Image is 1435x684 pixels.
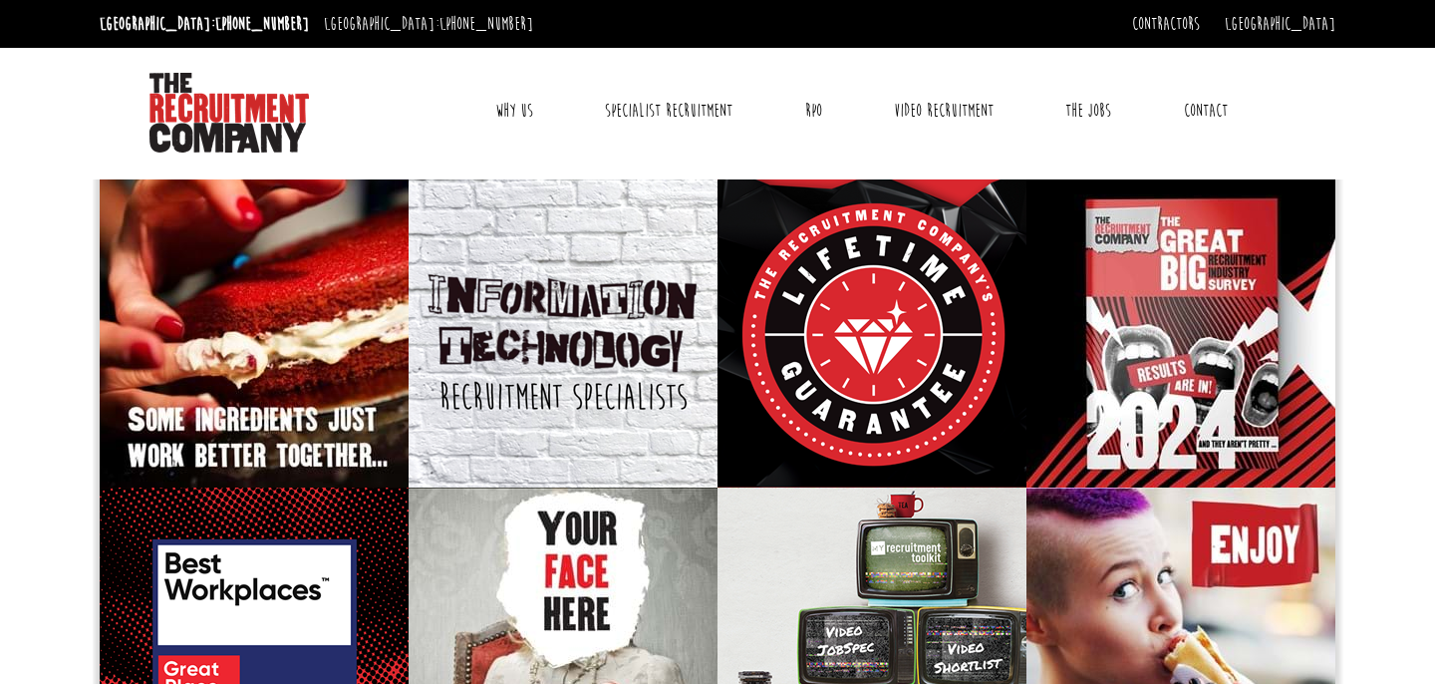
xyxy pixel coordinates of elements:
[879,86,1008,136] a: Video Recruitment
[215,13,309,35] a: [PHONE_NUMBER]
[149,73,309,153] img: The Recruitment Company
[95,8,314,40] li: [GEOGRAPHIC_DATA]:
[590,86,747,136] a: Specialist Recruitment
[1225,13,1335,35] a: [GEOGRAPHIC_DATA]
[790,86,837,136] a: RPO
[1169,86,1243,136] a: Contact
[319,8,538,40] li: [GEOGRAPHIC_DATA]:
[480,86,548,136] a: Why Us
[1132,13,1200,35] a: Contractors
[1050,86,1126,136] a: The Jobs
[439,13,533,35] a: [PHONE_NUMBER]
